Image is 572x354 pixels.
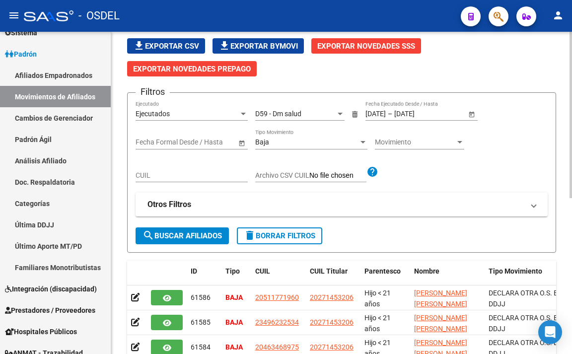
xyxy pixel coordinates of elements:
[364,314,391,333] span: Hijo < 21 años
[136,110,170,118] span: Ejecutados
[5,27,37,38] span: Sistema
[309,171,366,180] input: Archivo CSV CUIL
[136,193,548,216] mat-expansion-panel-header: Otros Filtros
[310,293,354,301] span: 20271453206
[225,318,243,326] strong: BAJA
[244,231,315,240] span: Borrar Filtros
[78,5,120,27] span: - OSDEL
[127,38,205,54] button: Exportar CSV
[255,138,269,146] span: Baja
[364,289,391,308] span: Hijo < 21 años
[310,318,354,326] span: 20271453206
[5,49,37,60] span: Padrón
[366,166,378,178] mat-icon: help
[360,261,410,293] datatable-header-cell: Parentesco
[237,227,322,244] button: Borrar Filtros
[147,199,191,210] strong: Otros Filtros
[133,42,199,51] span: Exportar CSV
[143,229,154,241] mat-icon: search
[127,61,257,76] button: Exportar Novedades Prepago
[489,267,542,275] span: Tipo Movimiento
[375,138,455,146] span: Movimiento
[136,227,229,244] button: Buscar Afiliados
[225,343,243,351] strong: BAJA
[236,138,247,148] button: Open calendar
[414,267,439,275] span: Nombre
[136,138,166,146] input: Start date
[221,261,251,293] datatable-header-cell: Tipo
[133,40,145,52] mat-icon: file_download
[306,261,360,293] datatable-header-cell: CUIL Titular
[317,42,415,51] span: Exportar Novedades SSS
[255,171,309,179] span: Archivo CSV CUIL
[489,314,563,333] span: DECLARA OTRA O.S. EN DDJJ
[218,42,298,51] span: Exportar Bymovi
[365,110,386,118] input: Start date
[133,65,251,73] span: Exportar Novedades Prepago
[552,9,564,21] mat-icon: person
[311,38,421,54] button: Exportar Novedades SSS
[175,138,223,146] input: End date
[213,38,304,54] button: Exportar Bymovi
[187,261,221,293] datatable-header-cell: ID
[310,343,354,351] span: 20271453206
[191,343,211,351] span: 61584
[5,305,95,316] span: Prestadores / Proveedores
[255,318,299,326] span: 23496232534
[466,109,477,119] button: Open calendar
[255,293,299,301] span: 20511771960
[136,85,170,99] h3: Filtros
[225,293,243,301] strong: BAJA
[218,40,230,52] mat-icon: file_download
[489,289,563,308] span: DECLARA OTRA O.S. EN DDJJ
[8,9,20,21] mat-icon: menu
[255,110,301,118] span: D59 - Dm salud
[244,229,256,241] mat-icon: delete
[191,267,197,275] span: ID
[414,314,467,333] span: [PERSON_NAME] [PERSON_NAME]
[5,283,97,294] span: Integración (discapacidad)
[191,318,211,326] span: 61585
[191,293,211,301] span: 61586
[225,267,240,275] span: Tipo
[538,320,562,344] div: Open Intercom Messenger
[414,289,467,308] span: [PERSON_NAME] [PERSON_NAME]
[5,326,77,337] span: Hospitales Públicos
[388,110,392,118] span: –
[410,261,485,293] datatable-header-cell: Nombre
[255,267,270,275] span: CUIL
[364,267,401,275] span: Parentesco
[394,110,443,118] input: End date
[251,261,306,293] datatable-header-cell: CUIL
[310,267,348,275] span: CUIL Titular
[255,343,299,351] span: 20463468975
[143,231,222,240] span: Buscar Afiliados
